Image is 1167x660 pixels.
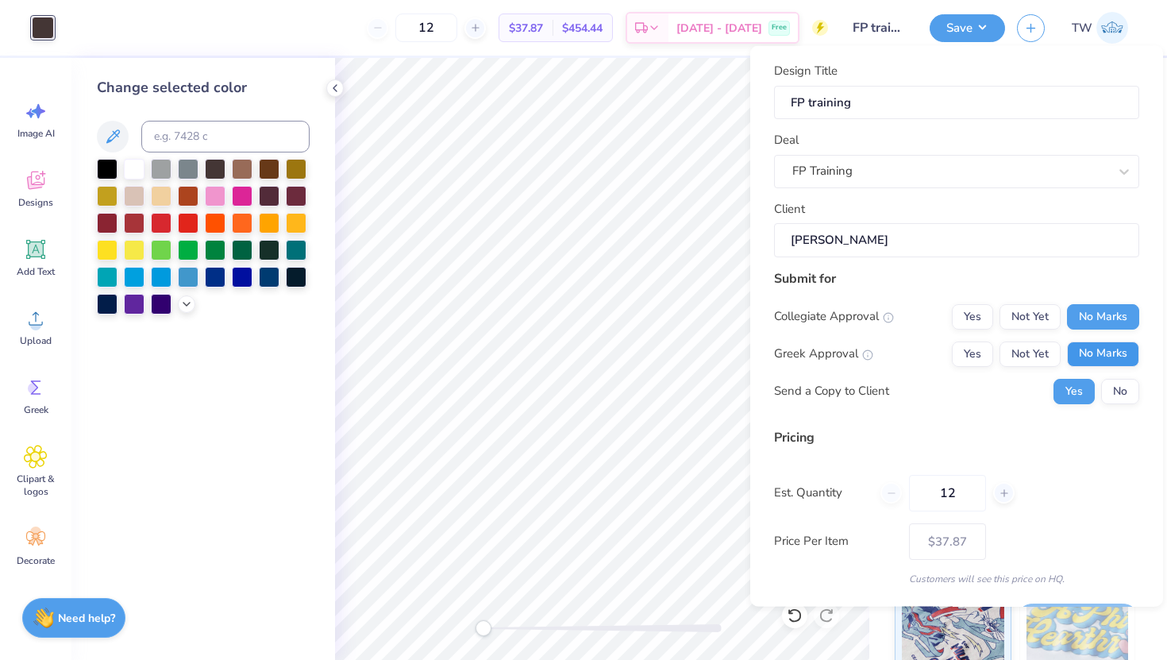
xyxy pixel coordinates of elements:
input: – – [909,474,986,511]
button: Yes [952,303,993,329]
input: Untitled Design [840,12,918,44]
button: Not Yet [999,341,1061,366]
span: $454.44 [562,20,603,37]
div: Submit for [774,268,1139,288]
div: Greek Approval [774,345,873,363]
button: Not Yet [999,303,1061,329]
span: Add Text [17,265,55,278]
label: Price Per Item [774,532,897,550]
label: Design Title [774,62,838,80]
span: Designs [18,196,53,209]
label: Est. Quantity [774,484,869,502]
span: Decorate [17,554,55,567]
span: Greek [24,403,48,416]
div: Collegiate Approval [774,307,894,326]
input: e.g. 7428 c [141,121,310,152]
span: Image AI [17,127,55,140]
input: – – [395,14,457,42]
div: Pricing [774,427,1139,446]
input: e.g. Ethan Linker [774,223,1139,257]
button: No Marks [1067,303,1139,329]
button: No [1101,378,1139,403]
label: Client [774,199,805,218]
span: TW [1072,19,1092,37]
label: Deal [774,131,799,149]
button: Yes [1053,378,1095,403]
button: No Marks [1067,341,1139,366]
button: Yes [952,341,993,366]
div: Change selected color [97,77,310,98]
span: $37.87 [509,20,543,37]
span: Clipart & logos [10,473,62,498]
strong: Need help? [58,611,115,626]
div: Send a Copy to Client [774,382,889,400]
img: Taylor Wulf [1096,12,1128,44]
button: Save [930,14,1005,42]
span: Free [772,22,787,33]
span: Upload [20,334,52,347]
a: TW [1065,12,1135,44]
div: Accessibility label [476,620,491,636]
span: [DATE] - [DATE] [676,20,762,37]
div: Customers will see this price on HQ. [774,571,1139,585]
